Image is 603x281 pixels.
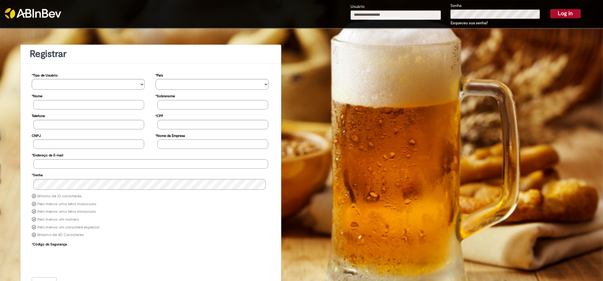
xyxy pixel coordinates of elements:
label: Pelo menos um número. [37,217,79,222]
iframe: reCAPTCHA [33,248,129,273]
a: Esqueceu sua senha? [451,20,488,25]
label: CPF [155,111,163,120]
label: Senha [450,3,462,9]
label: Sobrenome [155,91,175,100]
h1: Registrar [30,49,272,59]
label: Máximo de 40 Caracteres. [37,233,84,238]
label: Usuário [350,4,365,10]
label: Pelo menos um caractere especial. [37,225,100,230]
img: ABInbev-white.png [5,8,61,19]
label: Pelo menos uma letra minúscula. [37,209,96,214]
label: Nome da Empresa [155,131,185,140]
label: Endereço de E-mail [32,150,63,159]
label: Nome [32,91,42,100]
label: Tipo de Usuário [32,70,58,79]
label: País [155,70,163,79]
label: Mínimo de 10 caracteres. [37,194,82,199]
label: Código de Segurança [32,239,67,248]
label: Telefone [32,111,45,120]
button: Log in [550,9,581,18]
label: CNPJ [32,131,41,140]
label: Pelo menos uma letra maiúscula. [37,202,97,207]
label: Senha [32,170,43,179]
